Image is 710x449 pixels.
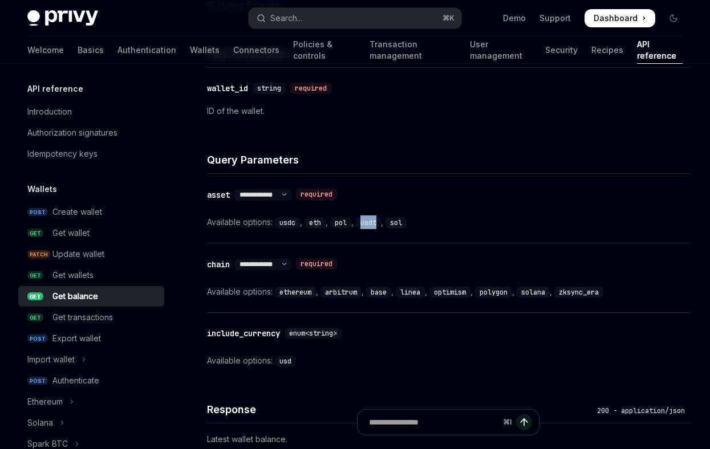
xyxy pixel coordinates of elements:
[366,287,391,298] code: base
[296,258,337,270] div: required
[18,286,164,307] a: GETGet balance
[27,271,43,280] span: GET
[470,36,532,64] a: User management
[429,287,470,298] code: optimism
[27,105,72,119] div: Introduction
[594,13,638,24] span: Dashboard
[293,36,356,64] a: Policies & controls
[305,217,326,228] code: eth
[320,287,362,298] code: arbitrum
[27,208,48,217] span: POST
[78,36,104,64] a: Basics
[18,223,164,243] a: GETGet wallet
[18,328,164,349] a: POSTExport wallet
[18,391,164,412] button: Toggle Ethereum section
[585,9,655,27] a: Dashboard
[207,259,230,270] div: chain
[207,104,689,118] p: ID of the wallet.
[249,8,461,28] button: Open search
[18,244,164,264] a: PATCHUpdate wallet
[233,36,279,64] a: Connectors
[234,260,291,269] select: Select schema type
[593,405,689,417] div: 200 - application/json
[356,215,386,229] div: ,
[27,250,50,259] span: PATCH
[27,82,83,96] h5: API reference
[275,287,316,298] code: ethereum
[369,410,498,435] input: Ask a question...
[207,189,230,201] div: asset
[27,313,43,322] span: GET
[18,307,164,328] a: GETGet transactions
[517,285,554,299] div: ,
[275,215,305,229] div: ,
[207,354,689,368] div: Available options:
[305,215,330,229] div: ,
[275,356,296,367] code: usd
[591,36,623,64] a: Recipes
[207,402,593,417] h4: Response
[443,14,455,23] span: ⌘ K
[290,83,331,94] div: required
[370,36,456,64] a: Transaction management
[190,36,220,64] a: Wallets
[270,11,302,25] div: Search...
[18,265,164,285] a: GETGet wallets
[396,285,429,299] div: ,
[27,395,63,409] div: Ethereum
[117,36,176,64] a: Authentication
[52,226,90,240] div: Get wallet
[52,332,101,345] div: Export wallet
[18,413,164,433] button: Toggle Solana section
[27,10,98,26] img: dark logo
[52,247,104,261] div: Update wallet
[234,190,291,199] select: Select schema type
[27,416,53,430] div: Solana
[396,287,425,298] code: linea
[207,285,689,299] div: Available options:
[475,287,512,298] code: polygon
[18,101,164,122] a: Introduction
[275,217,300,228] code: usdc
[27,126,117,140] div: Authorization signatures
[27,36,64,64] a: Welcome
[516,414,532,430] button: Send message
[330,215,356,229] div: ,
[27,353,75,366] div: Import wallet
[18,349,164,370] button: Toggle Import wallet section
[18,202,164,222] a: POSTCreate wallet
[356,217,381,228] code: usdt
[539,13,571,24] a: Support
[27,292,43,301] span: GET
[52,374,99,387] div: Authenticate
[275,285,320,299] div: ,
[207,215,689,229] div: Available options:
[386,217,407,228] code: sol
[27,334,48,343] span: POST
[517,287,550,298] code: solana
[257,84,281,93] span: string
[554,287,603,298] code: zksync_era
[545,36,578,64] a: Security
[18,123,164,143] a: Authorization signatures
[296,189,337,200] div: required
[207,152,689,168] h4: Query Parameters
[637,36,683,64] a: API reference
[207,328,280,339] div: include_currency
[320,285,366,299] div: ,
[207,83,248,94] div: wallet_id
[52,311,113,324] div: Get transactions
[664,9,683,27] button: Toggle dark mode
[52,289,98,303] div: Get balance
[27,229,43,238] span: GET
[52,268,94,282] div: Get wallets
[429,285,475,299] div: ,
[18,144,164,164] a: Idempotency keys
[18,370,164,391] a: POSTAuthenticate
[27,377,48,385] span: POST
[289,329,337,338] span: enum<string>
[52,205,102,219] div: Create wallet
[366,285,396,299] div: ,
[503,13,526,24] a: Demo
[27,182,57,196] h5: Wallets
